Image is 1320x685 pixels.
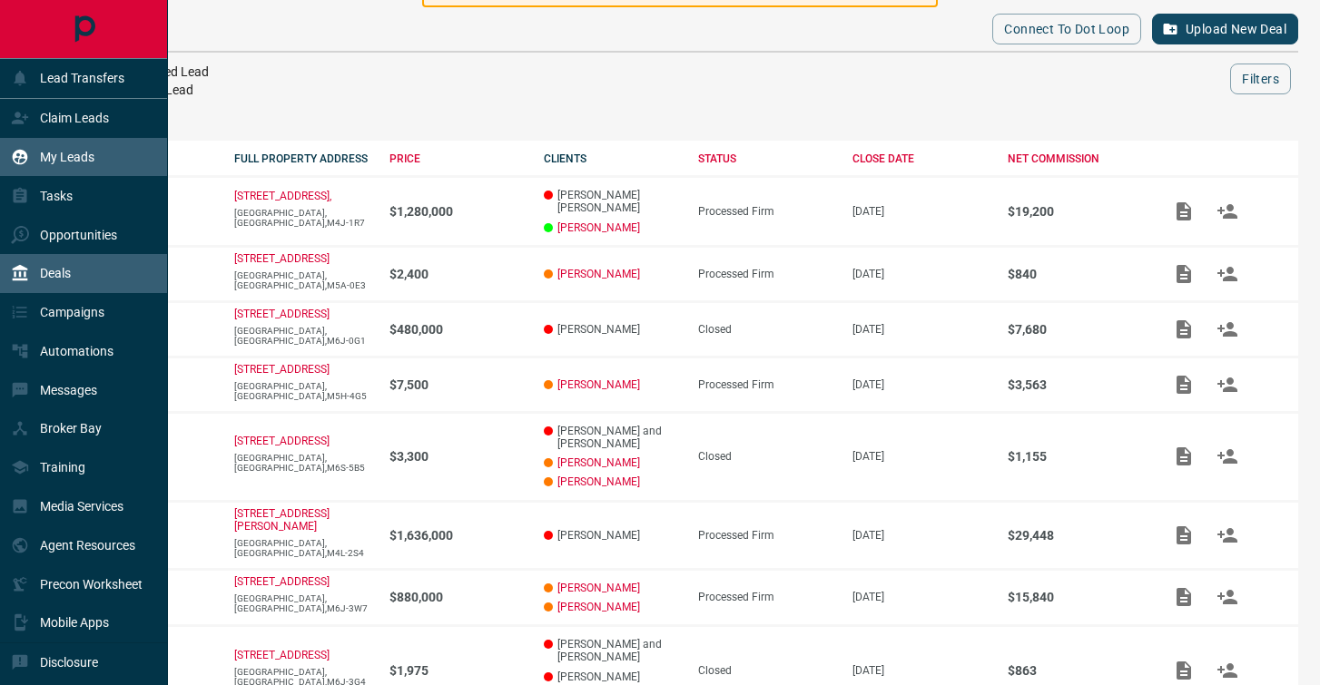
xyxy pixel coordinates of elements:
[698,591,834,603] div: Processed Firm
[557,221,640,234] a: [PERSON_NAME]
[389,267,526,281] p: $2,400
[698,529,834,542] div: Processed Firm
[1206,204,1249,217] span: Match Clients
[698,450,834,463] div: Closed
[234,252,330,265] a: [STREET_ADDRESS]
[389,322,526,337] p: $480,000
[1008,590,1144,604] p: $15,840
[234,270,370,290] p: [GEOGRAPHIC_DATA],[GEOGRAPHIC_DATA],M5A-0E3
[544,670,680,683] p: [PERSON_NAME]
[557,475,640,488] a: [PERSON_NAME]
[852,323,989,336] p: [DATE]
[234,453,370,473] p: [GEOGRAPHIC_DATA],[GEOGRAPHIC_DATA],M6S-5B5
[698,268,834,280] div: Processed Firm
[1162,528,1206,541] span: Add / View Documents
[1206,377,1249,390] span: Match Clients
[1206,449,1249,462] span: Match Clients
[234,308,330,320] a: [STREET_ADDRESS]
[389,590,526,604] p: $880,000
[234,435,330,447] a: [STREET_ADDRESS]
[1162,204,1206,217] span: Add / View Documents
[234,326,370,346] p: [GEOGRAPHIC_DATA],[GEOGRAPHIC_DATA],M6J-0G1
[1206,528,1249,541] span: Match Clients
[992,14,1141,44] button: Connect to Dot Loop
[1206,663,1249,676] span: Match Clients
[389,204,526,219] p: $1,280,000
[557,268,640,280] a: [PERSON_NAME]
[544,152,680,165] div: CLIENTS
[234,152,370,165] div: FULL PROPERTY ADDRESS
[389,449,526,464] p: $3,300
[544,425,680,450] p: [PERSON_NAME] and [PERSON_NAME]
[1206,322,1249,335] span: Match Clients
[1206,591,1249,603] span: Match Clients
[1162,267,1206,279] span: Add / View Documents
[234,208,370,228] p: [GEOGRAPHIC_DATA],[GEOGRAPHIC_DATA],M4J-1R7
[389,528,526,543] p: $1,636,000
[698,323,834,336] div: Closed
[698,664,834,677] div: Closed
[852,664,989,677] p: [DATE]
[234,649,330,661] a: [STREET_ADDRESS]
[1008,204,1144,219] p: $19,200
[557,601,640,613] a: [PERSON_NAME]
[234,575,330,588] a: [STREET_ADDRESS]
[1162,322,1206,335] span: Add / View Documents
[1008,322,1144,337] p: $7,680
[544,638,680,663] p: [PERSON_NAME] and [PERSON_NAME]
[1230,64,1291,94] button: Filters
[1162,449,1206,462] span: Add / View Documents
[1206,267,1249,279] span: Match Clients
[1008,663,1144,678] p: $863
[1162,377,1206,390] span: Add / View Documents
[852,205,989,218] p: [DATE]
[1008,377,1144,392] p: $3,563
[234,190,331,202] a: [STREET_ADDRESS],
[852,268,989,280] p: [DATE]
[557,582,640,594] a: [PERSON_NAME]
[1008,528,1144,543] p: $29,448
[557,456,640,469] a: [PERSON_NAME]
[544,529,680,542] p: [PERSON_NAME]
[389,377,526,392] p: $7,500
[852,152,989,165] div: CLOSE DATE
[698,152,834,165] div: STATUS
[852,378,989,391] p: [DATE]
[698,205,834,218] div: Processed Firm
[1152,14,1298,44] button: Upload New Deal
[234,507,330,533] a: [STREET_ADDRESS][PERSON_NAME]
[852,529,989,542] p: [DATE]
[389,663,526,678] p: $1,975
[234,538,370,558] p: [GEOGRAPHIC_DATA],[GEOGRAPHIC_DATA],M4L-2S4
[557,378,640,391] a: [PERSON_NAME]
[852,591,989,603] p: [DATE]
[389,152,526,165] div: PRICE
[698,378,834,391] div: Processed Firm
[544,323,680,336] p: [PERSON_NAME]
[234,593,370,613] p: [GEOGRAPHIC_DATA],[GEOGRAPHIC_DATA],M6J-3W7
[1162,663,1206,676] span: Add / View Documents
[1162,591,1206,603] span: Add / View Documents
[1008,449,1144,464] p: $1,155
[234,381,370,401] p: [GEOGRAPHIC_DATA],[GEOGRAPHIC_DATA],M5H-4G5
[544,189,680,214] p: [PERSON_NAME] [PERSON_NAME]
[1008,267,1144,281] p: $840
[234,363,330,376] a: [STREET_ADDRESS]
[1008,152,1144,165] div: NET COMMISSION
[852,450,989,463] p: [DATE]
